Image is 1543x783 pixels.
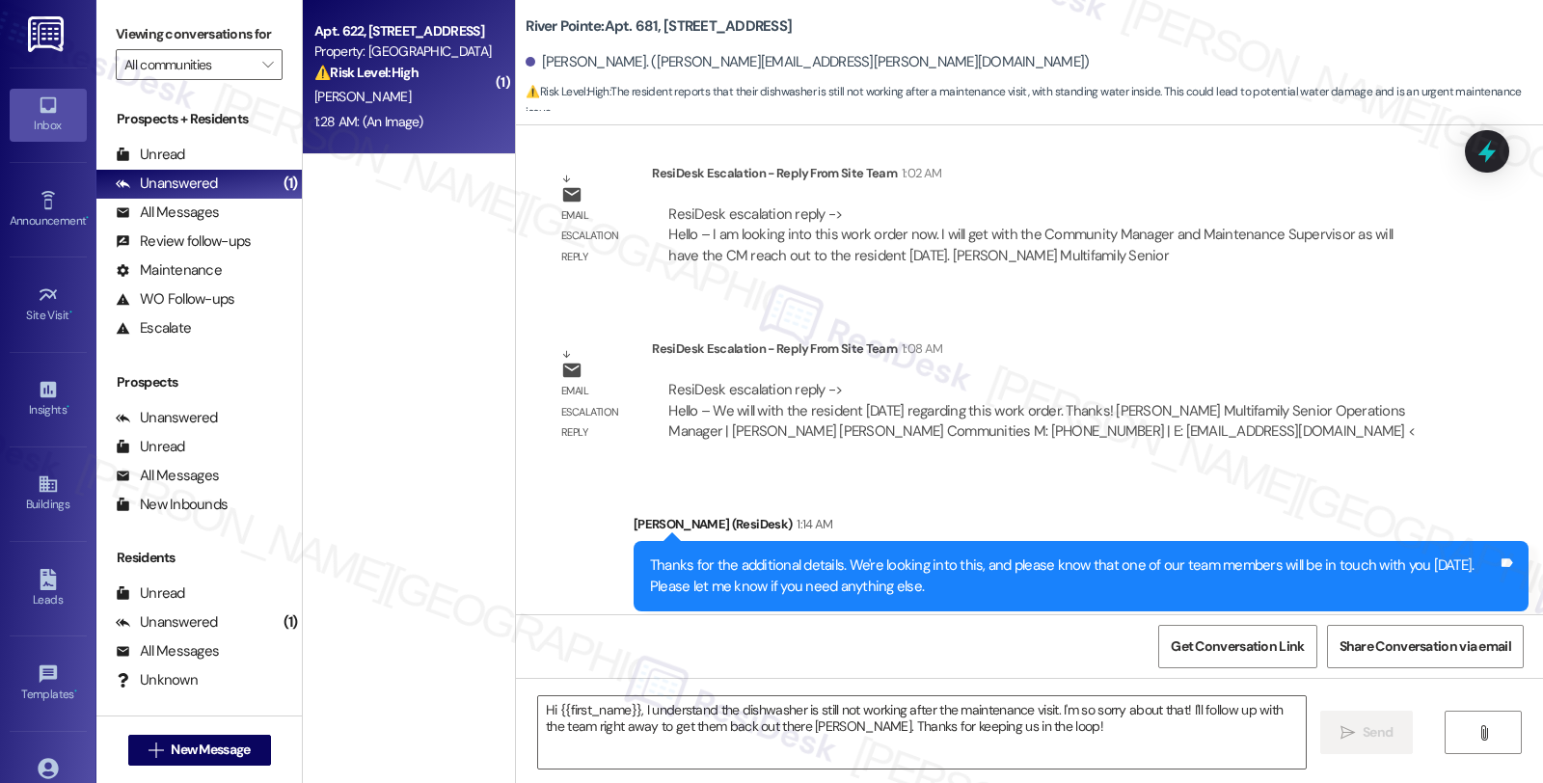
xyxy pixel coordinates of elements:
button: Share Conversation via email [1327,625,1524,668]
div: Email escalation reply [561,381,636,443]
a: Site Visit • [10,279,87,331]
div: Tagged as: [634,611,1529,639]
span: • [86,211,89,225]
div: (1) [279,607,303,637]
button: Send [1320,711,1414,754]
div: [PERSON_NAME] (ResiDesk) [634,514,1529,541]
div: Unanswered [116,408,218,428]
i:  [149,742,163,758]
div: ResiDesk Escalation - Reply From Site Team [652,163,1440,190]
div: 1:02 AM [897,163,941,183]
textarea: Hi {{first_name}}, I understand the dishwasher is still not working after the maintenance visit. ... [538,696,1306,769]
b: River Pointe: Apt. 681, [STREET_ADDRESS] [526,16,792,37]
span: New Message [171,740,250,760]
div: ResiDesk escalation reply -> Hello – I am looking into this work order now. I will get with the C... [668,204,1393,265]
span: Share Conversation via email [1340,636,1511,657]
span: [PERSON_NAME] [314,88,411,105]
div: Unread [116,583,185,604]
div: Thanks for the additional details. We're looking into this, and please know that one of our team ... [650,555,1498,597]
div: ResiDesk Escalation - Reply From Site Team [652,338,1440,365]
div: Maintenance [116,260,222,281]
div: 1:14 AM [792,514,832,534]
i:  [262,57,273,72]
div: Residents [96,548,302,568]
span: • [67,400,69,414]
span: • [69,306,72,319]
div: 1:28 AM: (An Image) [314,113,423,130]
input: All communities [124,49,252,80]
div: (1) [279,169,303,199]
div: Review follow-ups [116,231,251,252]
div: Prospects [96,372,302,392]
div: Email escalation reply [561,205,636,267]
a: Leads [10,563,87,615]
div: All Messages [116,202,219,223]
span: Send [1363,722,1393,742]
div: All Messages [116,641,219,661]
div: Unread [116,437,185,457]
span: • [74,685,77,698]
span: : The resident reports that their dishwasher is still not working after a maintenance visit, with... [526,82,1543,123]
div: [PERSON_NAME]. ([PERSON_NAME][EMAIL_ADDRESS][PERSON_NAME][DOMAIN_NAME]) [526,52,1089,72]
span: Get Conversation Link [1171,636,1304,657]
a: Insights • [10,373,87,425]
i:  [1340,725,1355,741]
strong: ⚠️ Risk Level: High [526,84,609,99]
button: Get Conversation Link [1158,625,1316,668]
div: Unread [116,145,185,165]
i:  [1476,725,1491,741]
div: Escalate [116,318,191,338]
div: Unanswered [116,174,218,194]
a: Templates • [10,658,87,710]
strong: ⚠️ Risk Level: High [314,64,419,81]
div: 1:08 AM [897,338,942,359]
div: Unanswered [116,612,218,633]
img: ResiDesk Logo [28,16,68,52]
label: Viewing conversations for [116,19,283,49]
a: Inbox [10,89,87,141]
button: New Message [128,735,271,766]
div: All Messages [116,466,219,486]
div: Property: [GEOGRAPHIC_DATA] [314,41,493,62]
div: Unknown [116,670,198,690]
div: Prospects + Residents [96,109,302,129]
div: WO Follow-ups [116,289,234,310]
div: ResiDesk escalation reply -> Hello – We will with the resident [DATE] regarding this work order. ... [668,380,1415,441]
div: New Inbounds [116,495,228,515]
div: Apt. 622, [STREET_ADDRESS] [314,21,493,41]
a: Buildings [10,468,87,520]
